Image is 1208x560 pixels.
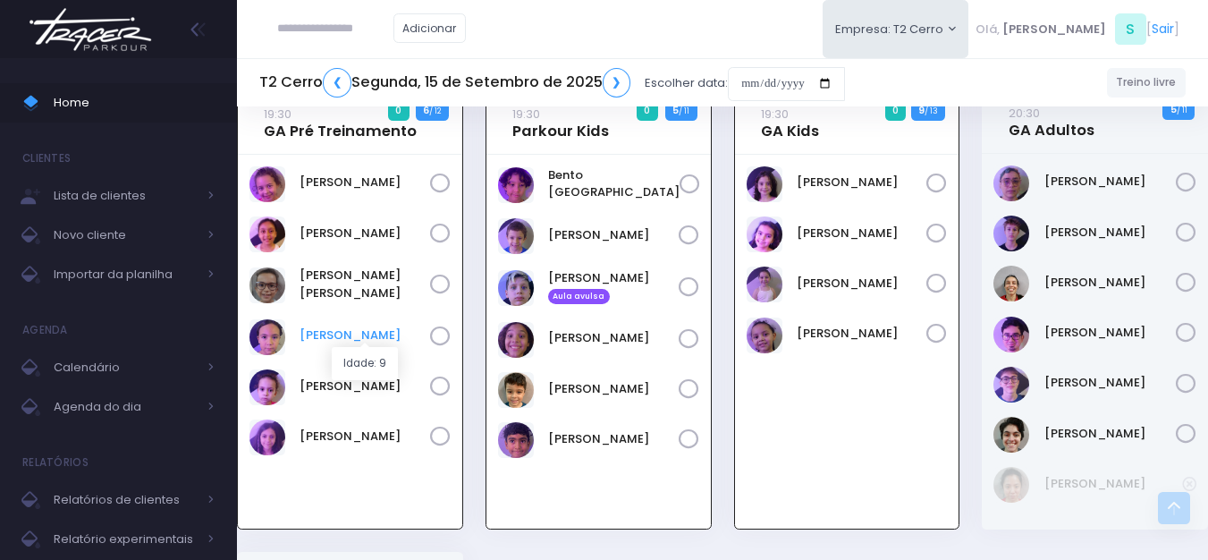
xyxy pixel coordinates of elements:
[22,445,89,480] h4: Relatórios
[797,325,927,343] a: [PERSON_NAME]
[672,103,679,117] strong: 5
[797,275,927,293] a: [PERSON_NAME]
[498,422,534,458] img: THEO ALVES FERREIRA
[993,367,1029,403] img: Joao Gabriel Di Pace Abreu
[885,101,907,121] span: 0
[300,174,430,191] a: [PERSON_NAME]
[1044,425,1177,443] a: [PERSON_NAME]
[747,267,782,302] img: Lais Silvestre Perez da Silva
[761,105,819,140] a: 19:30GA Kids
[1177,105,1187,115] small: / 11
[993,216,1029,251] img: Caio Cortezi Viiera
[797,225,927,242] a: [PERSON_NAME]
[679,106,689,116] small: / 11
[54,528,197,551] span: Relatório experimentais
[498,322,534,358] img: João Miguel Mourão Mariano
[498,167,534,203] img: Bento Brasil Torres
[22,140,71,176] h4: Clientes
[259,68,630,98] h5: T2 Cerro Segunda, 15 de Setembro de 2025
[300,225,430,242] a: [PERSON_NAME]
[1044,224,1177,242] a: [PERSON_NAME]
[264,106,291,123] small: 19:30
[22,312,68,348] h4: Agenda
[300,378,430,395] a: [PERSON_NAME]
[1002,21,1106,38] span: [PERSON_NAME]
[249,166,285,202] img: Gabriela Szabo Cavenaghi
[1044,274,1177,292] a: [PERSON_NAME]
[300,267,430,301] a: [PERSON_NAME] [PERSON_NAME]
[1107,68,1187,98] a: Treino livre
[323,68,351,98] a: ❮
[249,420,285,455] img: Pietra Sanchez Rodrigues
[548,430,679,448] a: [PERSON_NAME]
[993,165,1029,201] img: Amanda Rodrigues Pirró
[332,347,398,380] div: Idade: 9
[993,266,1029,301] img: Eliane Mendes Navas
[761,106,789,123] small: 19:30
[300,428,430,445] a: [PERSON_NAME]
[925,106,938,116] small: / 13
[1044,374,1177,392] a: [PERSON_NAME]
[498,372,534,408] img: Kauâ Alves de Rezende
[423,103,429,117] strong: 6
[548,289,610,305] span: Aula avulsa
[264,105,417,140] a: 19:30GA Pré Treinamento
[993,317,1029,352] img: Gabriel Nakanishi Fortes
[1170,102,1177,116] strong: 5
[747,318,782,353] img: Vivian Damas Carneiro
[918,103,925,117] strong: 9
[548,380,679,398] a: [PERSON_NAME]
[512,106,540,123] small: 19:30
[548,269,679,305] a: [PERSON_NAME] Aula avulsa
[300,327,430,344] a: [PERSON_NAME]
[54,224,197,247] span: Novo cliente
[1152,20,1174,38] a: Sair
[993,467,1029,503] img: Leticia Kita
[1115,13,1146,45] span: S
[54,395,197,419] span: Agenda do dia
[54,488,197,512] span: Relatórios de clientes
[603,68,631,98] a: ❯
[637,101,658,121] span: 0
[747,166,782,202] img: Catarina Iwata Toledo
[498,270,534,306] img: Joaquim Beraldo Amorim
[54,356,197,379] span: Calendário
[512,105,609,140] a: 19:30Parkour Kids
[249,369,285,405] img: Nicole Laurentino
[1009,104,1094,140] a: 20:30GA Adultos
[498,218,534,254] img: Cauê Sanchez
[747,216,782,252] img: Heloisa aleixo
[259,63,845,104] div: Escolher data:
[54,184,197,208] span: Lista de clientes
[548,329,679,347] a: [PERSON_NAME]
[797,174,927,191] a: [PERSON_NAME]
[388,101,410,121] span: 0
[1044,173,1177,191] a: [PERSON_NAME]
[1044,475,1183,493] a: [PERSON_NAME]
[429,106,441,116] small: / 12
[548,226,679,244] a: [PERSON_NAME]
[548,166,680,201] a: Bento [GEOGRAPHIC_DATA]
[54,263,197,286] span: Importar da planilha
[249,267,285,303] img: MARIA LUIZA SILVA DE OLIVEIRA
[249,216,285,252] img: Isabela Vilas Boas Rocha
[968,9,1186,49] div: [ ]
[976,21,1000,38] span: Olá,
[249,319,285,355] img: Marcela Esteves Martins
[393,13,467,43] a: Adicionar
[1044,324,1177,342] a: [PERSON_NAME]
[993,417,1029,453] img: Lívia Lamarca
[1009,105,1040,122] small: 20:30
[54,91,215,115] span: Home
